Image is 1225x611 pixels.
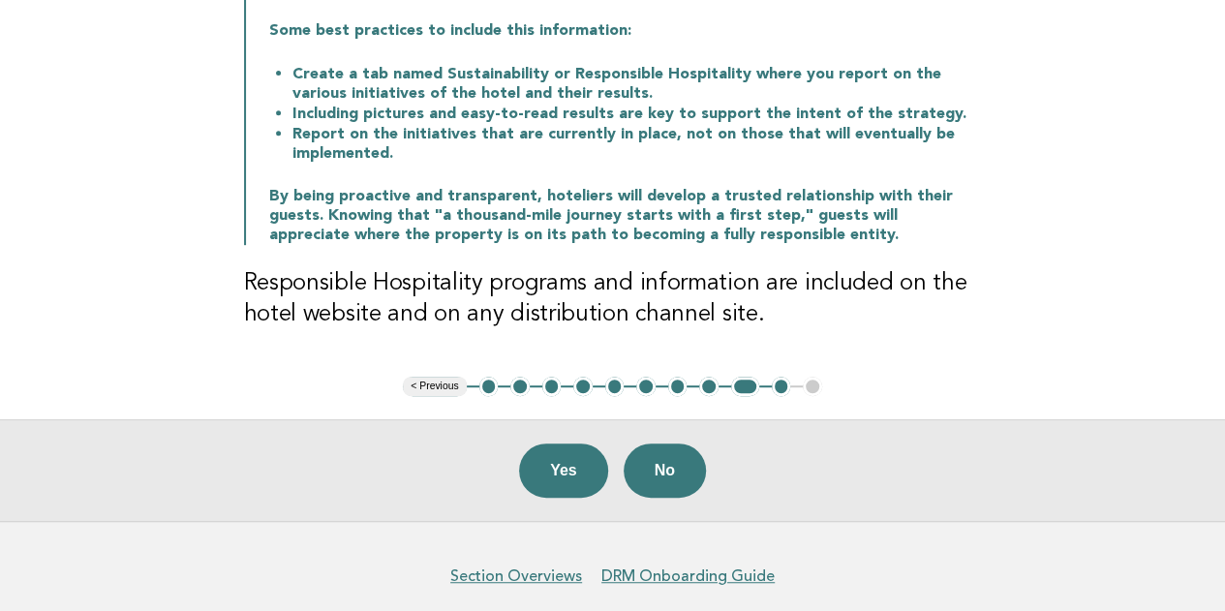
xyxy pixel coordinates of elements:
button: 6 [636,377,656,396]
p: By being proactive and transparent, hoteliers will develop a trusted relationship with their gues... [269,187,982,245]
button: 2 [510,377,530,396]
p: Some best practices to include this information: [269,21,982,41]
button: 3 [542,377,562,396]
li: Create a tab named Sustainability or Responsible Hospitality where you report on the various init... [292,64,982,104]
li: Report on the initiatives that are currently in place, not on those that will eventually be imple... [292,124,982,164]
button: 4 [573,377,593,396]
button: 5 [605,377,625,396]
button: 7 [668,377,688,396]
button: 9 [731,377,759,396]
a: Section Overviews [450,566,582,586]
button: < Previous [403,377,466,396]
button: 1 [479,377,499,396]
button: No [624,443,706,498]
button: Yes [519,443,608,498]
li: Including pictures and easy-to-read results are key to support the intent of the strategy. [292,104,982,124]
button: 10 [772,377,791,396]
button: 8 [699,377,719,396]
a: DRM Onboarding Guide [601,566,775,586]
h3: Responsible Hospitality programs and information are included on the hotel website and on any dis... [244,268,982,330]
